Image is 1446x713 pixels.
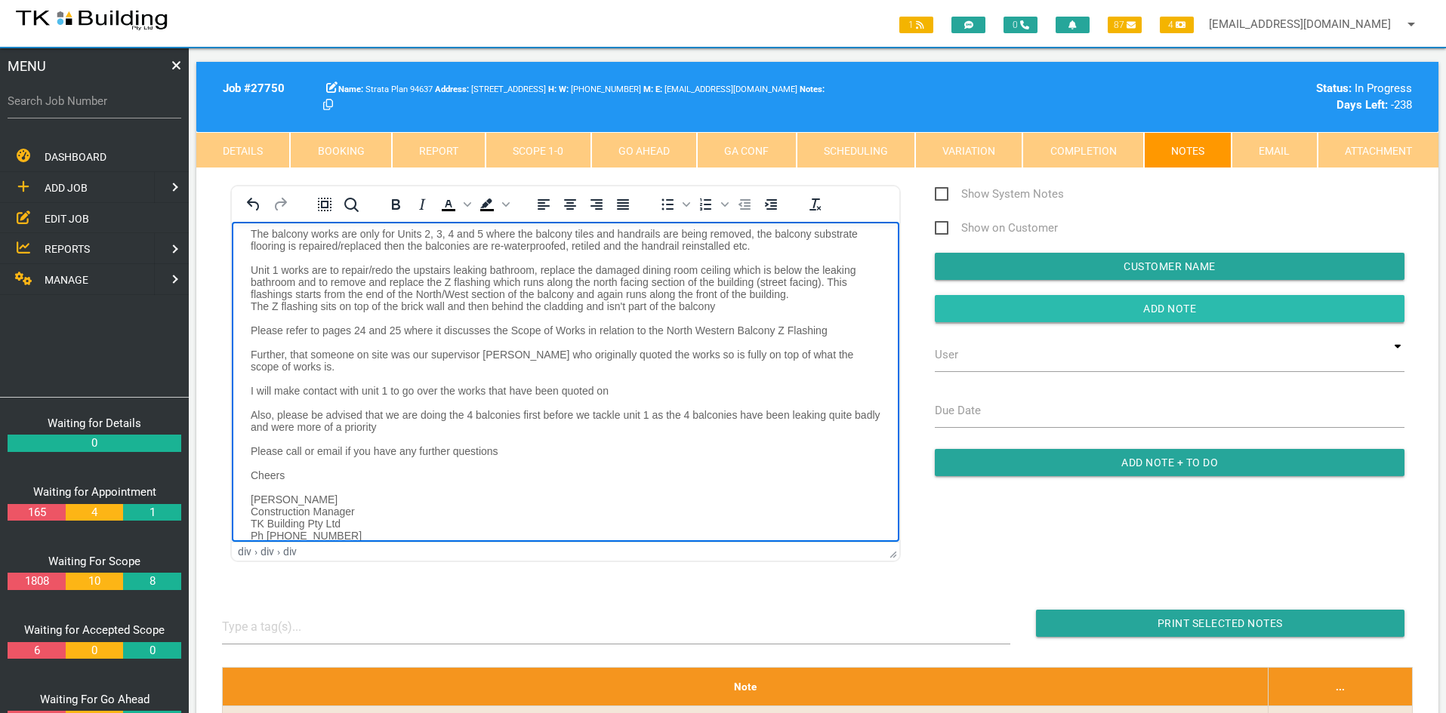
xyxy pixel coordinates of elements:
[584,194,609,215] button: Align right
[1337,98,1388,112] b: Days Left:
[48,416,141,430] a: Waiting for Details
[557,194,583,215] button: Align center
[383,194,409,215] button: Bold
[758,194,784,215] button: Increase indent
[290,132,391,168] a: Booking
[392,132,486,168] a: Report
[548,85,557,94] b: H:
[803,194,828,215] button: Clear formatting
[66,573,123,590] a: 10
[935,295,1404,322] input: Add Note
[267,194,293,215] button: Redo
[241,194,267,215] button: Undo
[338,194,364,215] button: Find and replace
[1036,610,1404,637] input: Print Selected Notes
[1318,132,1438,168] a: Attachment
[1232,132,1317,168] a: Email
[15,8,168,32] img: s3file
[531,194,557,215] button: Align left
[915,132,1022,168] a: Variation
[591,132,697,168] a: Go Ahead
[48,555,140,568] a: Waiting For Scope
[1127,80,1412,114] div: In Progress -238
[800,85,825,94] b: Notes:
[45,212,89,224] span: EDIT JOB
[196,132,290,168] a: Details
[693,194,731,215] div: Numbered list
[223,81,285,95] b: Job # 27750
[899,17,933,33] span: 1
[8,504,65,521] a: 165
[436,194,473,215] div: Text color Black
[935,449,1404,476] input: Add Note + To Do
[1022,132,1143,168] a: Completion
[8,642,65,659] a: 6
[732,194,757,215] button: Decrease indent
[1160,17,1194,33] span: 4
[1004,17,1037,33] span: 0
[935,402,981,420] label: Due Date
[1108,17,1142,33] span: 87
[697,132,796,168] a: GA Conf
[45,274,88,286] span: MANAGE
[45,182,88,194] span: ADD JOB
[643,85,653,94] b: M:
[33,485,156,499] a: Waiting for Appointment
[435,85,469,94] b: Address:
[655,85,662,94] b: E:
[8,573,65,590] a: 1808
[123,504,180,521] a: 1
[655,85,797,94] span: [EMAIL_ADDRESS][DOMAIN_NAME]
[66,504,123,521] a: 4
[8,93,181,110] label: Search Job Number
[261,546,274,558] div: div
[486,132,590,168] a: Scope 1-0
[45,151,106,163] span: DASHBOARD
[559,85,641,94] span: Adele Lavis
[409,194,435,215] button: Italic
[338,85,433,94] span: Strata Plan 94637
[283,546,297,558] div: div
[935,185,1064,204] span: Show System Notes
[435,85,546,94] span: [STREET_ADDRESS]
[797,132,915,168] a: Scheduling
[610,194,636,215] button: Justify
[45,243,90,255] span: REPORTS
[123,573,180,590] a: 8
[254,546,257,558] div: ›
[323,98,333,112] a: Click here copy customer information.
[935,253,1404,280] input: Customer Name
[474,194,512,215] div: Background color Black
[312,194,338,215] button: Select all
[338,85,363,94] b: Name:
[222,610,335,644] input: Type a tag(s)...
[277,546,280,558] div: ›
[1268,667,1412,705] th: ...
[655,194,692,215] div: Bullet list
[123,642,180,659] a: 0
[1144,132,1232,168] a: Notes
[8,435,181,452] a: 0
[8,56,46,76] span: MENU
[24,623,165,637] a: Waiting for Accepted Scope
[232,222,899,542] iframe: Rich Text Area
[66,642,123,659] a: 0
[935,219,1058,238] span: Show on Customer
[238,546,251,558] div: div
[222,667,1268,705] th: Note
[40,693,150,706] a: Waiting For Go Ahead
[1316,81,1352,95] b: Status:
[889,545,897,558] div: Press the Up and Down arrow keys to resize the editor.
